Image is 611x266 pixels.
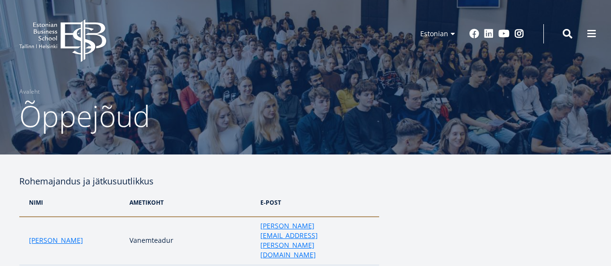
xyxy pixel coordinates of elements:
th: e-post [256,188,379,217]
a: Facebook [469,29,479,39]
span: Õppejõud [19,96,150,136]
h4: Rohemajandus ja jätkusuutlikkus [19,174,379,188]
a: [PERSON_NAME] [29,236,83,245]
a: Avaleht [19,87,40,97]
td: Vanemteadur [125,217,256,265]
a: Youtube [498,29,510,39]
a: [PERSON_NAME][EMAIL_ADDRESS][PERSON_NAME][DOMAIN_NAME] [260,221,369,260]
th: Ametikoht [125,188,256,217]
th: NIMi [19,188,125,217]
a: Linkedin [484,29,494,39]
a: Instagram [514,29,524,39]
